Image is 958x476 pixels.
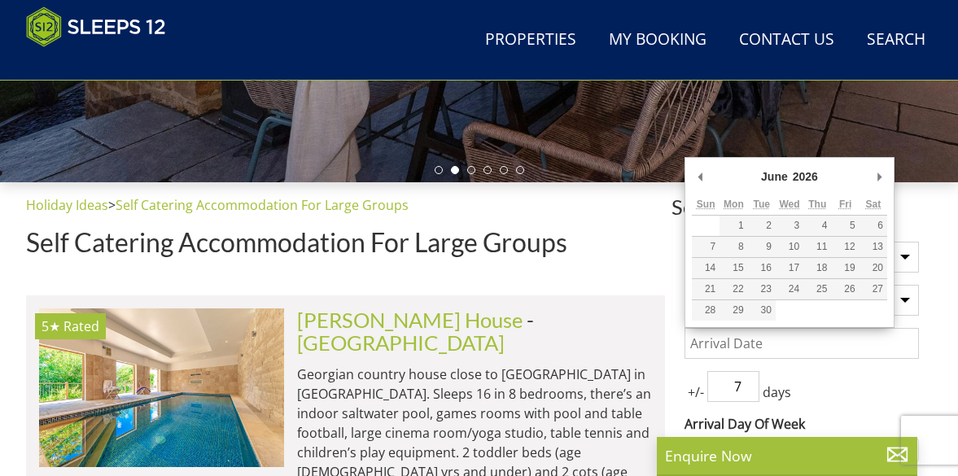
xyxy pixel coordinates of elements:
a: Properties [479,22,583,59]
abbr: Thursday [808,199,826,210]
a: [PERSON_NAME] House [297,308,523,332]
span: Search [671,195,932,218]
button: 22 [720,279,747,299]
button: 6 [860,216,887,236]
button: 23 [748,279,776,299]
button: 19 [831,258,859,278]
div: 2026 [790,164,820,189]
span: > [108,196,116,214]
button: 8 [720,237,747,257]
button: 17 [776,258,803,278]
a: Search [860,22,932,59]
a: [GEOGRAPHIC_DATA] [297,330,505,355]
button: 27 [860,279,887,299]
abbr: Tuesday [753,199,769,210]
button: Next Month [871,164,887,189]
abbr: Friday [839,199,851,210]
a: 5★ Rated [39,308,284,466]
a: My Booking [602,22,713,59]
button: 1 [720,216,747,236]
span: Rated [63,317,99,335]
a: Self Catering Accommodation For Large Groups [116,196,409,214]
button: 13 [860,237,887,257]
abbr: Wednesday [779,199,799,210]
button: 26 [831,279,859,299]
button: 30 [748,300,776,321]
p: Enquire Now [665,445,909,466]
button: 9 [748,237,776,257]
button: 15 [720,258,747,278]
a: Contact Us [733,22,841,59]
button: 25 [803,279,831,299]
img: berry-house-devon-holiday-home-accomodation-sleeping-11.original.jpg [39,308,284,466]
button: 7 [692,237,720,257]
span: - [297,308,534,355]
button: 4 [803,216,831,236]
h1: Self Catering Accommodation For Large Groups [26,228,665,256]
button: 21 [692,279,720,299]
button: 3 [776,216,803,236]
abbr: Monday [724,199,744,210]
a: Holiday Ideas [26,196,108,214]
span: +/- [685,382,707,402]
button: 20 [860,258,887,278]
input: Arrival Date [685,328,919,359]
div: June [759,164,790,189]
button: 28 [692,300,720,321]
button: 11 [803,237,831,257]
span: days [759,382,794,402]
button: 16 [748,258,776,278]
button: 2 [748,216,776,236]
button: 29 [720,300,747,321]
img: Sleeps 12 [26,7,166,47]
span: Berry House has a 5 star rating under the Quality in Tourism Scheme [42,317,60,335]
button: Previous Month [692,164,708,189]
button: 10 [776,237,803,257]
abbr: Saturday [866,199,881,210]
abbr: Sunday [697,199,715,210]
iframe: Customer reviews powered by Trustpilot [18,57,189,71]
button: 14 [692,258,720,278]
button: 5 [831,216,859,236]
button: 18 [803,258,831,278]
button: 12 [831,237,859,257]
label: Arrival Day Of Week [685,414,919,434]
button: 24 [776,279,803,299]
